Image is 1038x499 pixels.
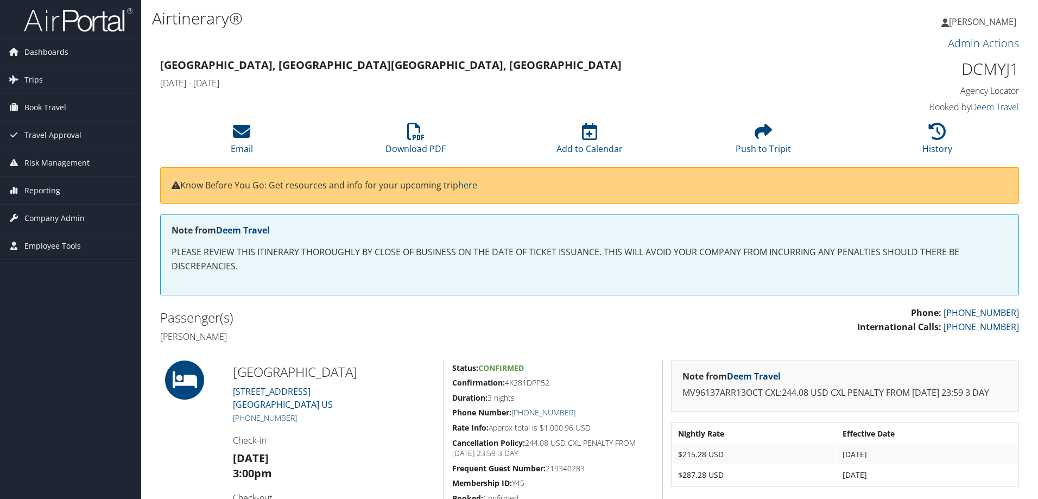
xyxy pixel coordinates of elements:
[944,307,1019,319] a: [PHONE_NUMBER]
[172,245,1008,273] p: PLEASE REVIEW THIS ITINERARY THOROUGHLY BY CLOSE OF BUSINESS ON THE DATE OF TICKET ISSUANCE. THIS...
[817,58,1019,80] h1: DCMYJ1
[24,66,43,93] span: Trips
[452,377,505,388] strong: Confirmation:
[673,424,836,444] th: Nightly Rate
[233,413,297,423] a: [PHONE_NUMBER]
[478,363,524,373] span: Confirmed
[24,39,68,66] span: Dashboards
[24,205,85,232] span: Company Admin
[24,7,132,33] img: airportal-logo.png
[452,377,654,388] h5: 4K281DPP52
[458,179,477,191] a: here
[452,422,489,433] strong: Rate Info:
[452,363,478,373] strong: Status:
[837,445,1017,464] td: [DATE]
[911,307,941,319] strong: Phone:
[24,122,81,149] span: Travel Approval
[233,466,272,481] strong: 3:00pm
[452,438,654,459] h5: 244.08 USD CXL PENALTY FROM [DATE] 23:59 3 DAY
[385,129,446,155] a: Download PDF
[452,478,654,489] h5: Y45
[556,129,623,155] a: Add to Calendar
[673,465,836,485] td: $287.28 USD
[24,149,90,176] span: Risk Management
[452,478,512,488] strong: Membership ID:
[452,463,654,474] h5: 219340283
[736,129,791,155] a: Push to Tripit
[673,445,836,464] td: $215.28 USD
[452,393,488,403] strong: Duration:
[231,129,253,155] a: Email
[452,463,546,473] strong: Frequent Guest Number:
[172,179,1008,193] p: Know Before You Go: Get resources and info for your upcoming trip
[511,407,575,418] a: [PHONE_NUMBER]
[971,101,1019,113] a: Deem Travel
[233,363,435,381] h2: [GEOGRAPHIC_DATA]
[233,386,333,410] a: [STREET_ADDRESS][GEOGRAPHIC_DATA] US
[922,129,952,155] a: History
[24,94,66,121] span: Book Travel
[944,321,1019,333] a: [PHONE_NUMBER]
[682,386,1008,400] p: MV96137ARR13OCT CXL:244.08 USD CXL PENALTY FROM [DATE] 23:59 3 DAY
[817,101,1019,113] h4: Booked by
[160,331,581,343] h4: [PERSON_NAME]
[817,85,1019,97] h4: Agency Locator
[452,422,654,433] h5: Approx total is $1,000.96 USD
[682,370,781,382] strong: Note from
[452,438,525,448] strong: Cancellation Policy:
[941,5,1027,38] a: [PERSON_NAME]
[727,370,781,382] a: Deem Travel
[948,36,1019,50] a: Admin Actions
[452,393,654,403] h5: 3 nights
[949,16,1016,28] span: [PERSON_NAME]
[452,407,511,418] strong: Phone Number:
[24,177,60,204] span: Reporting
[160,308,581,327] h2: Passenger(s)
[857,321,941,333] strong: International Calls:
[160,58,622,72] strong: [GEOGRAPHIC_DATA], [GEOGRAPHIC_DATA] [GEOGRAPHIC_DATA], [GEOGRAPHIC_DATA]
[837,465,1017,485] td: [DATE]
[216,224,270,236] a: Deem Travel
[233,434,435,446] h4: Check-in
[837,424,1017,444] th: Effective Date
[160,77,800,89] h4: [DATE] - [DATE]
[172,224,270,236] strong: Note from
[24,232,81,260] span: Employee Tools
[233,451,269,465] strong: [DATE]
[152,7,736,30] h1: Airtinerary®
